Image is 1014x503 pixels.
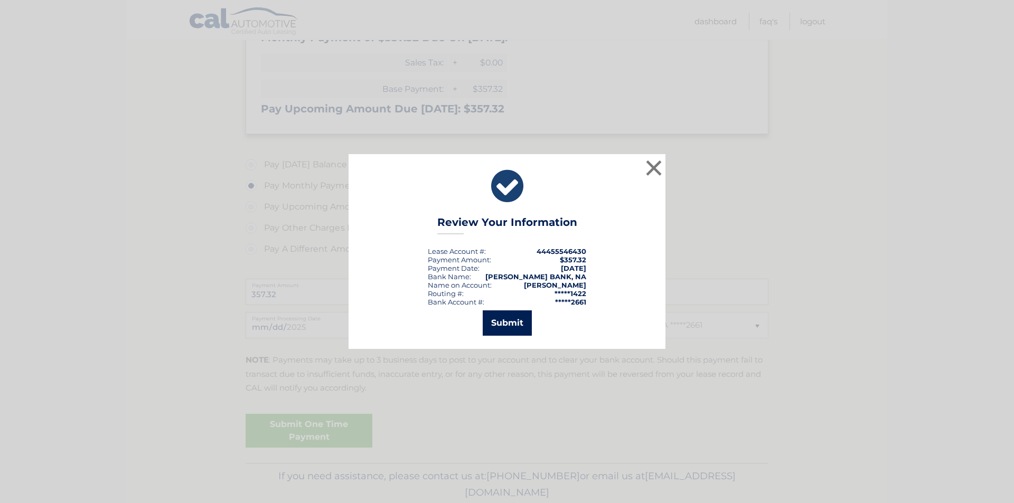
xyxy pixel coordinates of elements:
[428,272,471,281] div: Bank Name:
[428,298,484,306] div: Bank Account #:
[428,281,492,289] div: Name on Account:
[428,289,464,298] div: Routing #:
[485,272,586,281] strong: [PERSON_NAME] BANK, NA
[428,247,486,255] div: Lease Account #:
[524,281,586,289] strong: [PERSON_NAME]
[561,264,586,272] span: [DATE]
[537,247,586,255] strong: 44455546430
[428,255,491,264] div: Payment Amount:
[428,264,480,272] div: :
[643,157,664,178] button: ×
[437,216,577,234] h3: Review Your Information
[428,264,478,272] span: Payment Date
[560,255,586,264] span: $357.32
[483,310,532,336] button: Submit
